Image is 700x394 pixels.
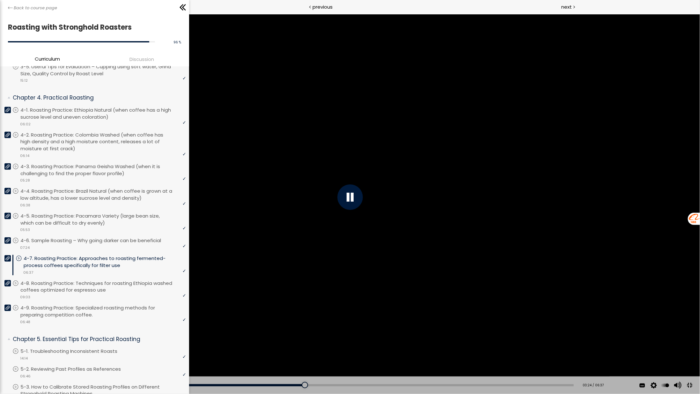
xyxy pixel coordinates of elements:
[13,94,181,102] p: Chapter 4. Practical Roasting
[20,366,134,373] p: 5-2. Reviewing Past Profiles as References
[20,63,186,77] p: 3-5. Useful Tips for Evaluation – Cupping using soft water, Grind Size, Quality Control by Roast ...
[20,203,30,208] span: 06:38
[561,3,572,11] span: next
[20,374,31,379] span: 06:46
[24,255,186,269] p: 4-7. Roasting Practice: Approaches to roasting fermented-process coffees specifically for filter use
[20,304,186,318] p: 4-9. Roasting Practice: Specialized roasting methods for preparing competition coffee.
[20,212,186,227] p: 4-5. Roasting Practice: Pacamara Variety (large bean size, which can be difficult to dry evenly)
[20,294,30,300] span: 09:03
[20,245,30,250] span: 07:24
[13,335,181,343] p: Chapter 5. Essential Tips for Practical Roasting
[20,319,30,325] span: 06:48
[8,21,178,33] h1: Roasting with Stronghold Roasters
[20,122,31,127] span: 06:02
[129,56,154,63] span: Discussion
[20,188,186,202] p: 4-4. Roasting Practice: Brazil Natural (when coffee is grown at a low altitude, has a lower sucro...
[20,153,29,159] span: 06:14
[20,237,174,244] p: 4-6. Sample Roasting – Why going darker can be beneficial
[20,107,186,121] p: 4-1. Roasting Practice: Ethiopia Natural (when coffee has a high sucrose level and uneven colorat...
[20,163,186,177] p: 4-3. Roasting Practice: Panama Geisha Washed (when it is challenging to find the proper flavor pr...
[173,40,181,45] span: 96 %
[579,383,604,388] div: 03:24 / 06:37
[20,178,30,183] span: 05:28
[23,270,33,275] span: 06:37
[20,78,28,83] span: 15:12
[8,5,57,11] a: Back to course page
[20,227,30,233] span: 05:53
[20,348,130,355] p: 5-1. Troubleshooting Inconsistent Roasts
[313,3,333,11] span: previous
[20,280,186,294] p: 4-8. Roasting Practice: Techniques for roasting Ethiopia washed coffees optimized for espresso use
[14,5,57,11] span: Back to course page
[20,356,28,361] span: 14:14
[20,131,186,152] p: 4-2. Roasting Practice: Colombia Washed (when coffee has high density and a high moisture content...
[35,55,60,63] span: Curriculum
